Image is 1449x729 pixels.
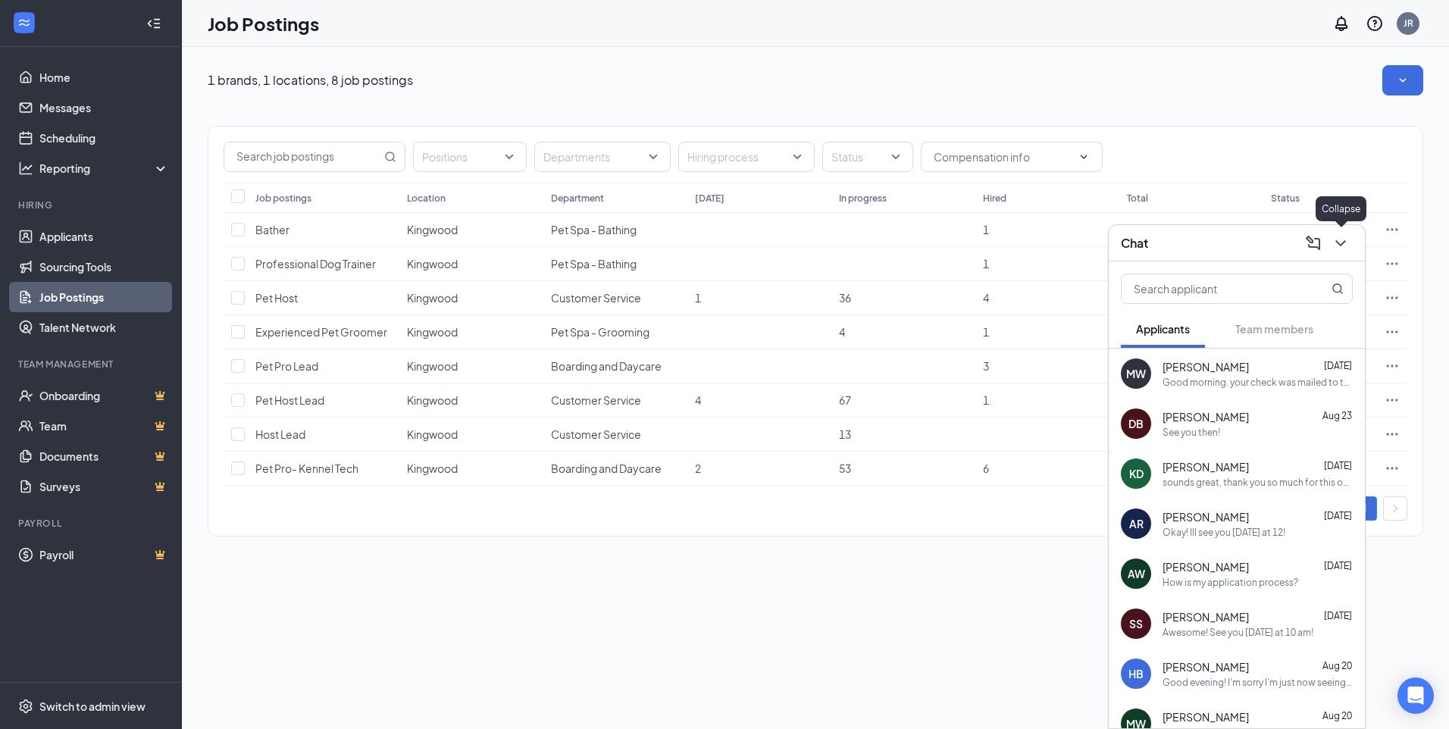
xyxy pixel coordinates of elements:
svg: Ellipses [1385,290,1400,305]
span: right [1391,504,1400,513]
span: Applicants [1136,322,1190,336]
h1: Job Postings [208,11,319,36]
span: Pet Pro Lead [255,359,318,373]
span: Kingwood [407,291,458,305]
span: [PERSON_NAME] [1163,659,1249,674]
input: Compensation info [934,149,1072,165]
span: Pet Host Lead [255,393,324,407]
span: Kingwood [407,427,458,441]
svg: Ellipses [1385,256,1400,271]
span: Bather [255,223,289,236]
input: Search job postings [224,142,381,171]
span: [PERSON_NAME] [1163,709,1249,724]
td: Kingwood [399,281,543,315]
span: Aug 20 [1322,710,1352,721]
svg: ComposeMessage [1304,234,1322,252]
span: 4 [695,393,701,407]
svg: Collapse [146,16,161,31]
svg: Ellipses [1385,427,1400,442]
span: Unpublished [1286,222,1349,237]
span: 1 [983,257,989,271]
th: Total [1119,183,1263,213]
span: Boarding and Daycare [551,461,662,475]
button: ComposeMessage [1301,231,1325,255]
span: Pet Host [255,291,298,305]
td: Customer Service [543,281,687,315]
li: Next Page [1383,496,1407,521]
td: Pet Spa - Bathing [543,247,687,281]
svg: Settings [18,699,33,714]
td: Kingwood [399,452,543,486]
div: Reporting [39,161,170,176]
span: 67 [839,393,851,407]
div: Location [407,192,446,205]
span: Pet Pro- Kennel Tech [255,461,358,475]
svg: Ellipses [1385,324,1400,339]
button: right [1383,496,1407,521]
span: [PERSON_NAME] [1163,359,1249,374]
span: 36 [839,291,851,305]
svg: Ellipses [1385,393,1400,408]
div: AW [1128,566,1145,581]
a: Talent Network [39,312,169,343]
td: Kingwood [399,213,543,247]
a: Job Postings [39,282,169,312]
td: Boarding and Daycare [543,349,687,383]
svg: QuestionInfo [1366,14,1384,33]
span: 1 [983,393,989,407]
div: Payroll [18,517,166,530]
span: [DATE] [1324,610,1352,621]
div: Okay! Ill see you [DATE] at 12! [1163,526,1285,539]
span: [PERSON_NAME] [1163,559,1249,574]
svg: MagnifyingGlass [384,151,396,163]
div: Department [551,192,604,205]
td: Pet Spa - Bathing [543,213,687,247]
a: Messages [39,92,169,123]
span: Kingwood [407,393,458,407]
button: ChevronDown [1329,231,1353,255]
span: Kingwood [407,257,458,271]
div: Team Management [18,358,166,371]
td: Pet Spa - Grooming [543,315,687,349]
div: Open Intercom Messenger [1397,677,1434,714]
div: sounds great, thank you so much for this opportunity ! [1163,476,1353,489]
td: Kingwood [399,383,543,418]
svg: Notifications [1332,14,1350,33]
span: 13 [839,427,851,441]
a: Home [39,62,169,92]
span: Customer Service [551,393,641,407]
div: HB [1128,666,1144,681]
span: 2 [695,461,701,475]
a: Sourcing Tools [39,252,169,282]
div: Hiring [18,199,166,211]
th: Status [1263,183,1377,213]
span: Kingwood [407,359,458,373]
a: SurveysCrown [39,471,169,502]
span: 1 [983,223,989,236]
div: Job postings [255,192,311,205]
a: Scheduling [39,123,169,153]
div: Awesome! See you [DATE] at 10 am! [1163,626,1313,639]
div: How is my application process? [1163,576,1298,589]
p: 1 brands, 1 locations, 8 job postings [208,72,413,89]
div: Switch to admin view [39,699,146,714]
div: Collapse [1316,196,1366,221]
svg: ChevronDown [1078,151,1090,163]
span: Experienced Pet Groomer [255,325,387,339]
span: Aug 23 [1322,410,1352,421]
a: PayrollCrown [39,540,169,570]
span: Kingwood [407,461,458,475]
span: Kingwood [407,223,458,236]
td: Kingwood [399,247,543,281]
div: MW [1126,366,1146,381]
span: [DATE] [1324,510,1352,521]
th: In progress [831,183,975,213]
div: See you then! [1163,426,1220,439]
span: [DATE] [1324,560,1352,571]
span: [PERSON_NAME] [1163,409,1249,424]
span: Kingwood [407,325,458,339]
h3: Chat [1121,235,1148,252]
th: [DATE] [687,183,831,213]
span: 4 [983,291,989,305]
a: TeamCrown [39,411,169,441]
